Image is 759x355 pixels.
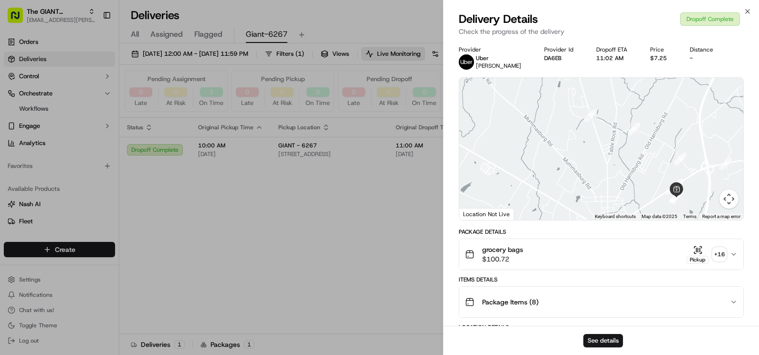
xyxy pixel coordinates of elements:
div: 2 [665,182,678,195]
img: Nash [10,10,29,29]
div: Distance [690,46,721,53]
button: Pickup [686,245,709,264]
div: We're available if you need us! [32,101,121,108]
a: 💻API Documentation [77,135,157,152]
p: Uber [476,54,521,62]
span: Pylon [95,162,116,169]
div: - [690,54,721,62]
img: profile_uber_ahold_partner.png [459,54,474,70]
div: Items Details [459,276,744,283]
div: Provider [459,46,529,53]
span: Package Items ( 8 ) [482,297,538,307]
div: 1 [719,157,732,170]
button: Start new chat [162,94,174,105]
button: Map camera controls [719,189,738,209]
a: Open this area in Google Maps (opens a new window) [462,208,493,220]
button: grocery bags$100.72Pickup+16 [459,239,744,270]
button: See details [583,334,623,347]
input: Got a question? Start typing here... [25,62,172,72]
span: Knowledge Base [19,138,73,148]
div: 📗 [10,139,17,147]
div: 💻 [81,139,88,147]
div: Provider Id [544,46,581,53]
div: 10 [674,153,686,165]
span: Delivery Details [459,11,538,27]
div: + 16 [713,248,726,261]
button: Keyboard shortcuts [595,213,636,220]
span: grocery bags [482,245,523,254]
div: 12 [584,109,597,122]
div: Location Not Live [459,208,514,220]
div: Package Details [459,228,744,236]
a: Terms (opens in new tab) [683,214,696,219]
p: Welcome 👋 [10,38,174,53]
div: Price [650,46,675,53]
div: 11:02 AM [596,54,635,62]
a: 📗Knowledge Base [6,135,77,152]
div: 9 [671,179,683,191]
span: [PERSON_NAME] [476,62,521,70]
p: Check the progress of the delivery [459,27,744,36]
button: Pickup+16 [686,245,726,264]
div: Location Details [459,324,744,331]
div: Pickup [686,256,709,264]
a: Report a map error [702,214,740,219]
div: Start new chat [32,91,157,101]
button: DA6EB [544,54,561,62]
div: Dropoff ETA [596,46,635,53]
div: 11 [628,123,640,135]
span: Map data ©2025 [642,214,677,219]
img: Google [462,208,493,220]
a: Powered byPylon [67,161,116,169]
img: 1736555255976-a54dd68f-1ca7-489b-9aae-adbdc363a1c4 [10,91,27,108]
span: API Documentation [90,138,153,148]
div: $7.25 [650,54,675,62]
button: Package Items (8) [459,287,744,317]
span: $100.72 [482,254,523,264]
